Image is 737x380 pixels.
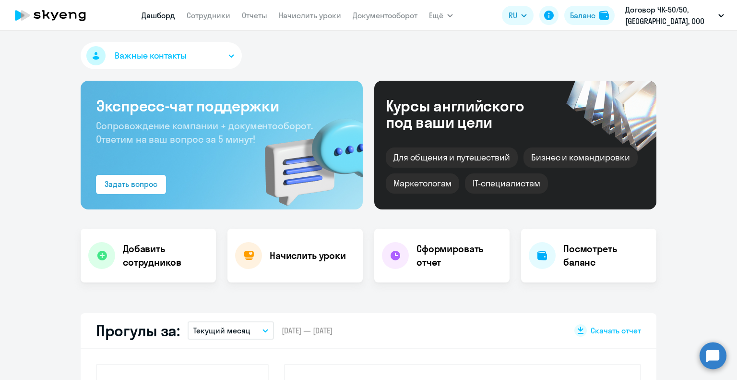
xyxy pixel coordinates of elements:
h2: Прогулы за: [96,321,180,340]
div: Бизнес и командировки [523,147,638,168]
button: Текущий месяц [188,321,274,340]
button: RU [502,6,534,25]
div: IT-специалистам [465,173,547,194]
button: Важные контакты [81,42,242,69]
p: Текущий месяц [193,325,250,336]
div: Задать вопрос [105,178,157,190]
div: Маркетологам [386,173,459,194]
span: RU [509,10,517,21]
h3: Экспресс-чат поддержки [96,96,347,115]
button: Задать вопрос [96,175,166,194]
h4: Посмотреть баланс [563,242,649,269]
h4: Сформировать отчет [416,242,502,269]
button: Ещё [429,6,453,25]
a: Дашборд [142,11,175,20]
span: Ещё [429,10,443,21]
a: Документооборот [353,11,417,20]
div: Для общения и путешествий [386,147,518,168]
h4: Добавить сотрудников [123,242,208,269]
img: bg-img [251,101,363,209]
p: Договор ЧК-50/50, [GEOGRAPHIC_DATA], ООО [625,4,714,27]
button: Договор ЧК-50/50, [GEOGRAPHIC_DATA], ООО [620,4,729,27]
span: Скачать отчет [591,325,641,336]
a: Сотрудники [187,11,230,20]
span: [DATE] — [DATE] [282,325,333,336]
div: Курсы английского под ваши цели [386,98,550,130]
a: Отчеты [242,11,267,20]
span: Важные контакты [115,49,187,62]
h4: Начислить уроки [270,249,346,262]
div: Баланс [570,10,595,21]
a: Начислить уроки [279,11,341,20]
img: balance [599,11,609,20]
span: Сопровождение компании + документооборот. Ответим на ваш вопрос за 5 минут! [96,120,313,145]
button: Балансbalance [564,6,615,25]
